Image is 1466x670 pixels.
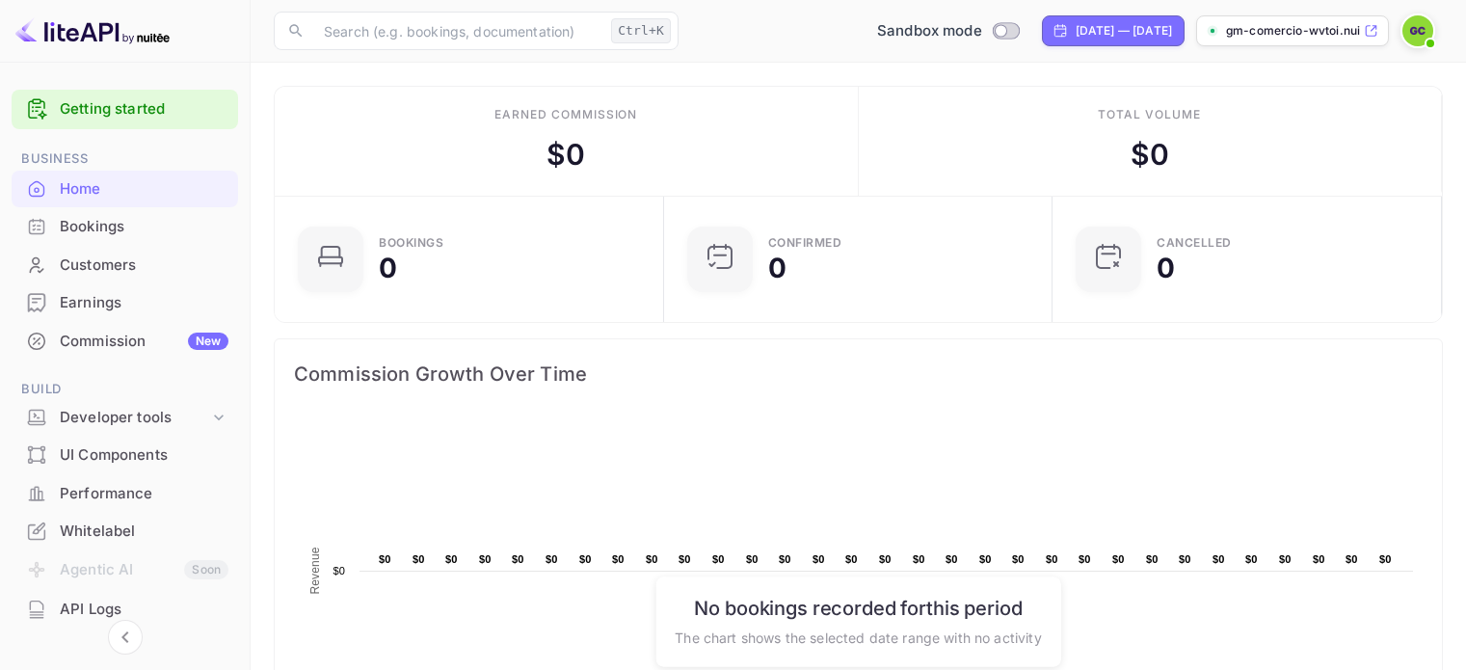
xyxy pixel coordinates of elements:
[1226,22,1360,40] p: gm-comercio-wvtoi.nuit...
[712,553,725,565] text: $0
[12,323,238,361] div: CommissionNew
[12,208,238,244] a: Bookings
[1098,106,1201,123] div: Total volume
[913,553,925,565] text: $0
[379,255,397,281] div: 0
[675,596,1041,619] h6: No bookings recorded for this period
[60,216,228,238] div: Bookings
[579,553,592,565] text: $0
[12,171,238,208] div: Home
[1279,553,1292,565] text: $0
[60,331,228,353] div: Commission
[12,284,238,320] a: Earnings
[12,513,238,549] a: Whitelabel
[1346,553,1358,565] text: $0
[1079,553,1091,565] text: $0
[12,247,238,284] div: Customers
[679,553,691,565] text: $0
[879,553,892,565] text: $0
[60,599,228,621] div: API Logs
[12,90,238,129] div: Getting started
[946,553,958,565] text: $0
[108,620,143,655] button: Collapse navigation
[1213,553,1225,565] text: $0
[12,437,238,474] div: UI Components
[1179,553,1191,565] text: $0
[60,178,228,201] div: Home
[445,553,458,565] text: $0
[479,553,492,565] text: $0
[546,553,558,565] text: $0
[12,148,238,170] span: Business
[60,292,228,314] div: Earnings
[60,255,228,277] div: Customers
[512,553,524,565] text: $0
[308,547,322,594] text: Revenue
[12,171,238,206] a: Home
[675,627,1041,647] p: The chart shows the selected date range with no activity
[12,475,238,513] div: Performance
[12,284,238,322] div: Earnings
[60,407,209,429] div: Developer tools
[1379,553,1392,565] text: $0
[12,323,238,359] a: CommissionNew
[12,437,238,472] a: UI Components
[979,553,992,565] text: $0
[12,208,238,246] div: Bookings
[333,565,345,576] text: $0
[12,475,238,511] a: Performance
[1402,15,1433,46] img: GM COMERCIO
[1046,553,1058,565] text: $0
[1157,255,1175,281] div: 0
[294,359,1423,389] span: Commission Growth Over Time
[546,133,585,176] div: $ 0
[12,591,238,629] div: API Logs
[15,15,170,46] img: LiteAPI logo
[12,401,238,435] div: Developer tools
[845,553,858,565] text: $0
[60,98,228,121] a: Getting started
[60,444,228,467] div: UI Components
[188,333,228,350] div: New
[1112,553,1125,565] text: $0
[379,237,443,249] div: Bookings
[1131,133,1169,176] div: $ 0
[611,18,671,43] div: Ctrl+K
[12,247,238,282] a: Customers
[1012,553,1025,565] text: $0
[12,591,238,627] a: API Logs
[768,237,842,249] div: Confirmed
[1245,553,1258,565] text: $0
[1076,22,1172,40] div: [DATE] — [DATE]
[1157,237,1232,249] div: CANCELLED
[612,553,625,565] text: $0
[12,379,238,400] span: Build
[869,20,1026,42] div: Switch to Production mode
[1146,553,1159,565] text: $0
[779,553,791,565] text: $0
[877,20,982,42] span: Sandbox mode
[60,521,228,543] div: Whitelabel
[12,513,238,550] div: Whitelabel
[813,553,825,565] text: $0
[746,553,759,565] text: $0
[379,553,391,565] text: $0
[646,553,658,565] text: $0
[494,106,637,123] div: Earned commission
[1313,553,1325,565] text: $0
[60,483,228,505] div: Performance
[312,12,603,50] input: Search (e.g. bookings, documentation)
[768,255,786,281] div: 0
[413,553,425,565] text: $0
